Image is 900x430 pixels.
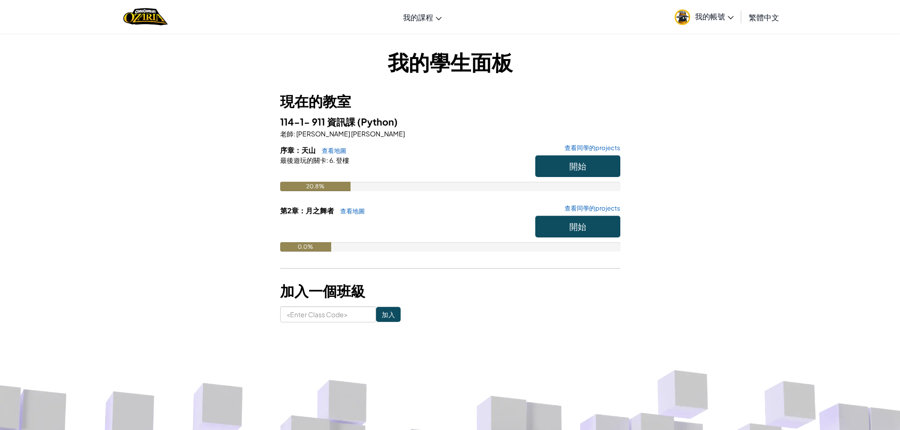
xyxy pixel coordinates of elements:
div: 0.0% [280,242,331,252]
span: (Python) [357,116,398,127]
div: 20.8% [280,182,351,191]
span: 第2章：月之舞者 [280,206,335,215]
h3: 現在的教室 [280,91,620,112]
span: 開始 [569,160,586,171]
span: 114-1- 911 資訊課 [280,116,357,127]
a: 查看同學的projects [560,205,620,211]
a: 查看地圖 [335,207,365,215]
button: 開始 [535,216,620,237]
button: 開始 [535,155,620,177]
span: 6. [328,156,335,164]
img: avatar [675,9,690,25]
input: <Enter Class Code> [280,306,376,322]
a: 查看同學的projects [560,145,620,151]
span: 繁體中文 [749,12,779,22]
a: Ozaria by CodeCombat logo [123,7,167,26]
span: 老師 [280,129,293,138]
span: : [293,129,295,138]
input: 加入 [376,307,401,322]
span: : [326,156,328,164]
span: 開始 [569,221,586,232]
img: Home [123,7,167,26]
span: 我的課程 [403,12,433,22]
span: 我的帳號 [695,11,734,21]
a: 查看地圖 [317,147,346,154]
span: [PERSON_NAME] [PERSON_NAME] [295,129,405,138]
a: 繁體中文 [744,4,784,30]
span: 序章：天山 [280,145,317,154]
h3: 加入一個班級 [280,280,620,302]
h1: 我的學生面板 [280,47,620,76]
span: 最後遊玩的關卡 [280,156,326,164]
a: 我的帳號 [670,2,738,32]
a: 我的課程 [398,4,446,30]
span: 登樓 [335,156,349,164]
